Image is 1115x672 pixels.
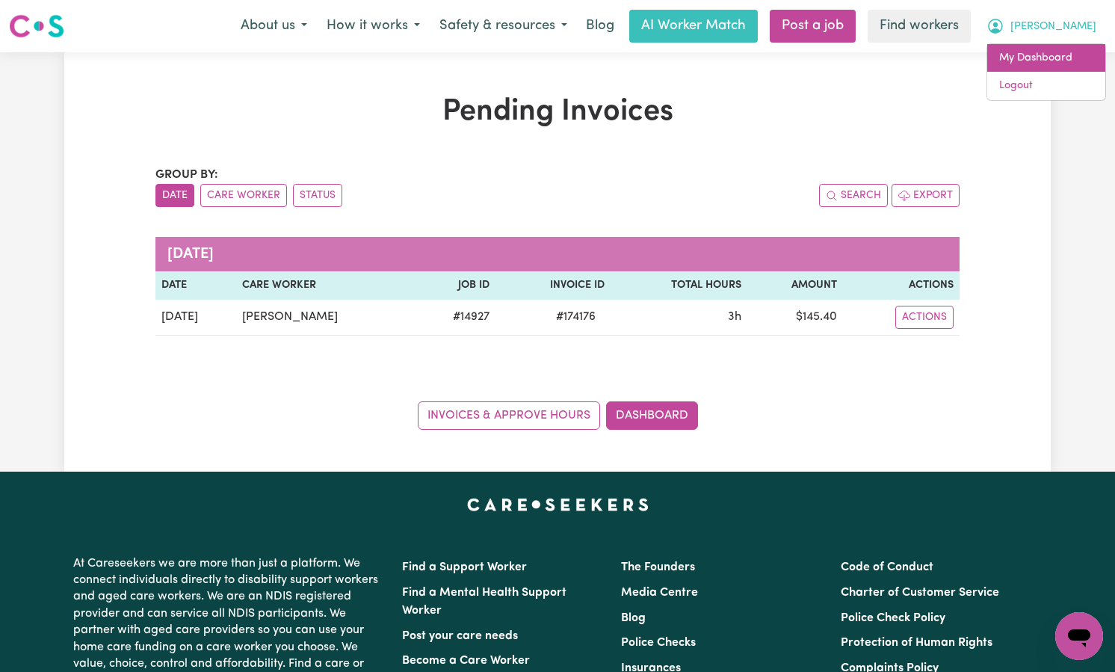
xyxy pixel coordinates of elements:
a: AI Worker Match [629,10,758,43]
a: Find a Support Worker [402,561,527,573]
a: Invoices & Approve Hours [418,401,600,430]
a: Find a Mental Health Support Worker [402,587,566,617]
a: Blog [621,612,646,624]
button: Safety & resources [430,10,577,42]
span: 3 hours [728,311,741,323]
a: Blog [577,10,623,43]
td: [PERSON_NAME] [236,300,415,336]
span: # 174176 [547,308,605,326]
button: sort invoices by paid status [293,184,342,207]
th: Actions [843,271,960,300]
a: Become a Care Worker [402,655,530,667]
a: Post your care needs [402,630,518,642]
a: Police Check Policy [841,612,945,624]
a: Protection of Human Rights [841,637,992,649]
button: My Account [977,10,1106,42]
a: My Dashboard [987,44,1105,73]
button: About us [231,10,317,42]
th: Amount [747,271,843,300]
button: Export [892,184,960,207]
a: Police Checks [621,637,696,649]
td: $ 145.40 [747,300,843,336]
th: Date [155,271,236,300]
span: Group by: [155,169,218,181]
a: Media Centre [621,587,698,599]
a: Find workers [868,10,971,43]
a: Code of Conduct [841,561,933,573]
button: sort invoices by date [155,184,194,207]
button: How it works [317,10,430,42]
img: Careseekers logo [9,13,64,40]
th: Total Hours [611,271,747,300]
a: The Founders [621,561,695,573]
button: sort invoices by care worker [200,184,287,207]
a: Dashboard [606,401,698,430]
h1: Pending Invoices [155,94,960,130]
div: My Account [986,43,1106,101]
a: Post a job [770,10,856,43]
span: [PERSON_NAME] [1010,19,1096,35]
th: Care Worker [236,271,415,300]
td: [DATE] [155,300,236,336]
caption: [DATE] [155,237,960,271]
a: Careseekers home page [467,499,649,511]
a: Careseekers logo [9,9,64,43]
a: Charter of Customer Service [841,587,999,599]
button: Actions [895,306,954,329]
a: Logout [987,72,1105,100]
td: # 14927 [415,300,495,336]
button: Search [819,184,888,207]
iframe: Button to launch messaging window [1055,612,1103,660]
th: Job ID [415,271,495,300]
th: Invoice ID [495,271,611,300]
